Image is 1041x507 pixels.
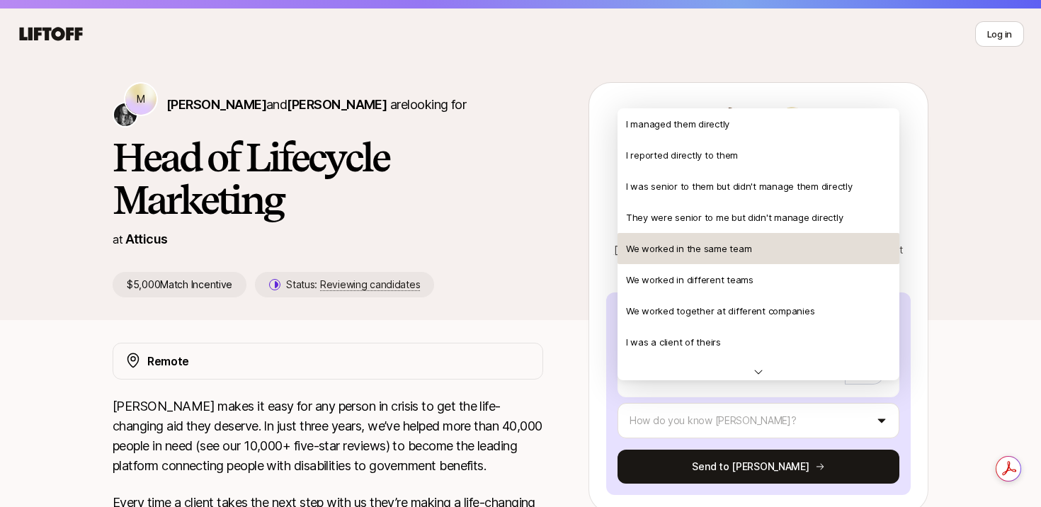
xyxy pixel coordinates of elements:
[626,335,721,349] p: I was a client of theirs
[626,273,753,287] p: We worked in different teams
[626,210,843,224] p: They were senior to me but didn't manage directly
[626,241,751,256] p: We worked in the same team
[626,148,738,162] p: I reported directly to them
[626,117,729,131] p: I managed them directly
[626,304,814,318] p: We worked together at different companies
[626,179,852,193] p: I was senior to them but didn't manage them directly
